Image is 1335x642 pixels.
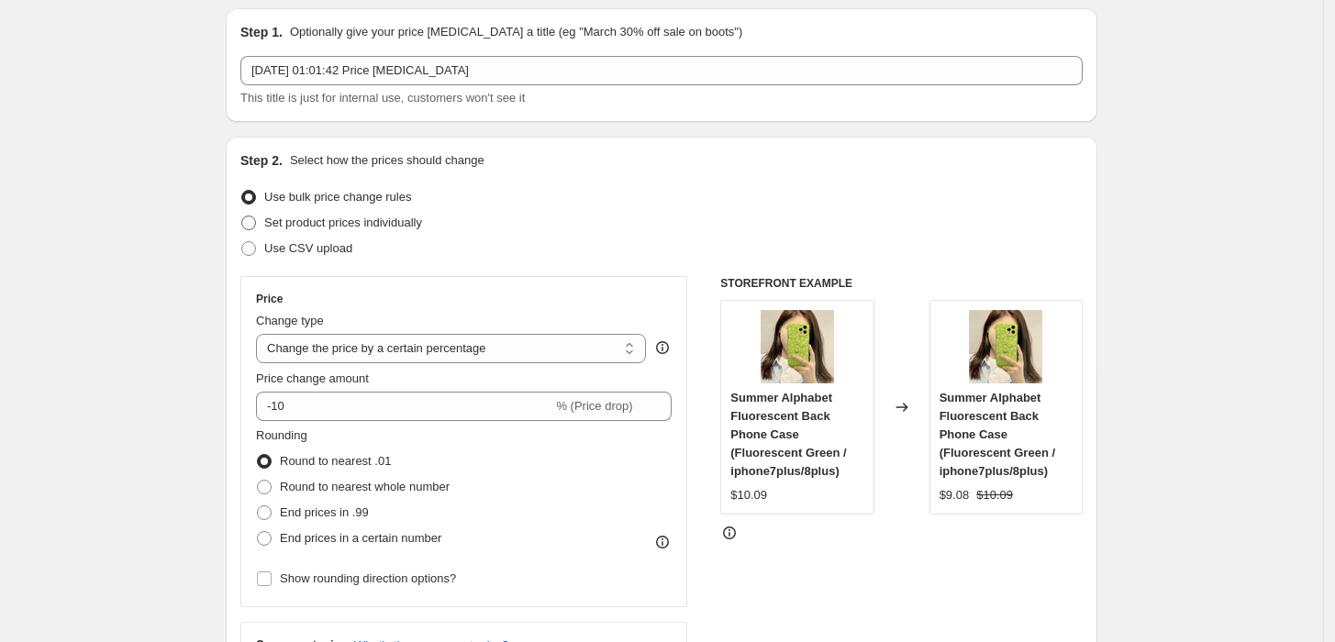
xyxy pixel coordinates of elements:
[653,338,672,357] div: help
[940,486,970,504] div: $9.08
[720,276,1083,291] h6: STOREFRONT EXAMPLE
[290,151,484,170] p: Select how the prices should change
[240,23,283,41] h2: Step 1.
[264,216,422,229] span: Set product prices individually
[256,371,369,385] span: Price change amount
[240,56,1083,85] input: 30% off holiday sale
[256,292,283,306] h3: Price
[556,399,632,413] span: % (Price drop)
[256,428,307,442] span: Rounding
[280,571,456,585] span: Show rounding direction options?
[290,23,742,41] p: Optionally give your price [MEDICAL_DATA] a title (eg "March 30% off sale on boots")
[730,391,846,478] span: Summer Alphabet Fluorescent Back Phone Case (Fluorescent Green / iphone7plus/8plus)
[280,505,369,519] span: End prices in .99
[240,91,525,105] span: This title is just for internal use, customers won't see it
[280,480,450,493] span: Round to nearest whole number
[264,241,352,255] span: Use CSV upload
[976,486,1013,504] strike: $10.09
[940,391,1055,478] span: Summer Alphabet Fluorescent Back Phone Case (Fluorescent Green / iphone7plus/8plus)
[264,190,411,204] span: Use bulk price change rules
[730,486,767,504] div: $10.09
[256,314,324,327] span: Change type
[240,151,283,170] h2: Step 2.
[761,310,834,383] img: 1e10f764-bebe-4d9c-bc9d-03801acf01ec_80x.jpg
[969,310,1042,383] img: 1e10f764-bebe-4d9c-bc9d-03801acf01ec_80x.jpg
[256,392,552,421] input: -15
[280,531,441,545] span: End prices in a certain number
[280,454,391,468] span: Round to nearest .01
